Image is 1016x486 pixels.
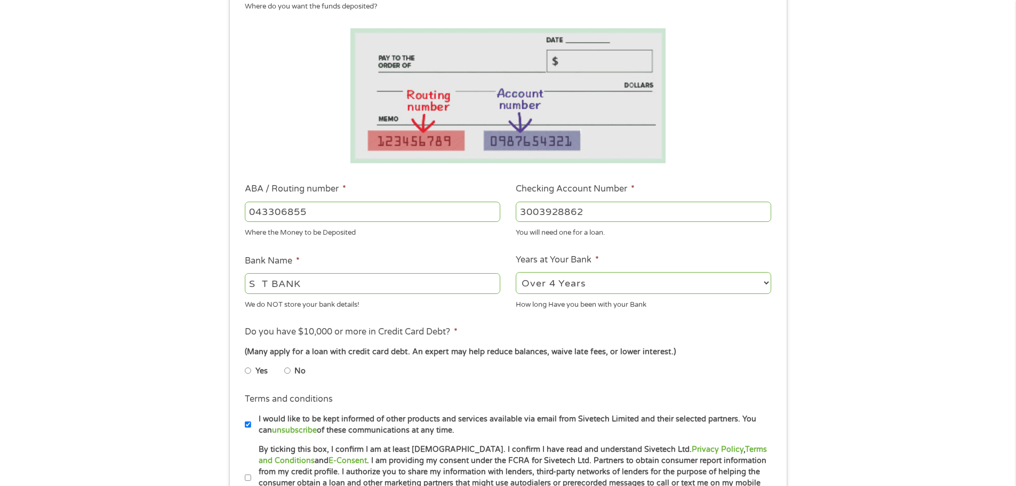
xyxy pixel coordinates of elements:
[245,202,500,222] input: 263177916
[245,256,300,267] label: Bank Name
[245,326,458,338] label: Do you have $10,000 or more in Credit Card Debt?
[516,296,771,310] div: How long Have you been with your Bank
[245,346,771,358] div: (Many apply for a loan with credit card debt. An expert may help reduce balances, waive late fees...
[251,413,774,436] label: I would like to be kept informed of other products and services available via email from Sivetech...
[516,224,771,238] div: You will need one for a loan.
[245,184,346,195] label: ABA / Routing number
[255,365,268,377] label: Yes
[329,456,367,465] a: E-Consent
[245,224,500,238] div: Where the Money to be Deposited
[294,365,306,377] label: No
[516,184,635,195] label: Checking Account Number
[272,426,317,435] a: unsubscribe
[245,296,500,310] div: We do NOT store your bank details!
[516,202,771,222] input: 345634636
[516,254,599,266] label: Years at Your Bank
[245,394,333,405] label: Terms and conditions
[692,445,743,454] a: Privacy Policy
[259,445,767,465] a: Terms and Conditions
[350,28,666,163] img: Routing number location
[245,2,763,12] div: Where do you want the funds deposited?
